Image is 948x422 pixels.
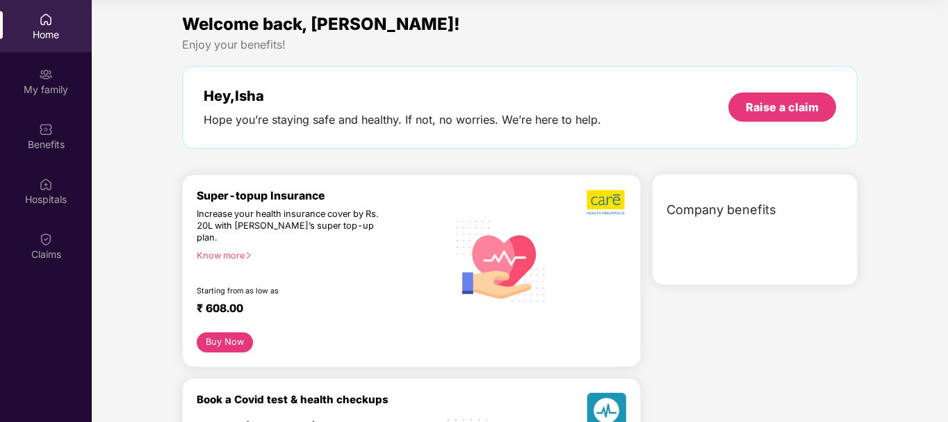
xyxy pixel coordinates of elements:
span: right [245,252,252,259]
div: Hey, Isha [204,88,601,104]
img: svg+xml;base64,PHN2ZyB3aWR0aD0iMjAiIGhlaWdodD0iMjAiIHZpZXdCb3g9IjAgMCAyMCAyMCIgZmlsbD0ibm9uZSIgeG... [39,67,53,81]
img: svg+xml;base64,PHN2ZyBpZD0iQmVuZWZpdHMiIHhtbG5zPSJodHRwOi8vd3d3LnczLm9yZy8yMDAwL3N2ZyIgd2lkdGg9Ij... [39,122,53,136]
div: Enjoy your benefits! [182,38,858,52]
div: Hope you’re staying safe and healthy. If not, no worries. We’re here to help. [204,113,601,127]
span: Welcome back, [PERSON_NAME]! [182,14,460,34]
img: svg+xml;base64,PHN2ZyBpZD0iSG9zcGl0YWxzIiB4bWxucz0iaHR0cDovL3d3dy53My5vcmcvMjAwMC9zdmciIHdpZHRoPS... [39,177,53,191]
div: Book a Covid test & health checkups [197,393,448,406]
div: ₹ 608.00 [197,302,434,318]
img: svg+xml;base64,PHN2ZyB4bWxucz0iaHR0cDovL3d3dy53My5vcmcvMjAwMC9zdmciIHhtbG5zOnhsaW5rPSJodHRwOi8vd3... [448,206,555,315]
div: Raise a claim [746,99,819,115]
div: Increase your health insurance cover by Rs. 20L with [PERSON_NAME]’s super top-up plan. [197,209,387,244]
div: Super-topup Insurance [197,189,448,202]
span: Company benefits [667,200,776,220]
img: b5dec4f62d2307b9de63beb79f102df3.png [587,189,626,216]
img: svg+xml;base64,PHN2ZyBpZD0iQ2xhaW0iIHhtbG5zPSJodHRwOi8vd3d3LnczLm9yZy8yMDAwL3N2ZyIgd2lkdGg9IjIwIi... [39,232,53,246]
img: svg+xml;base64,PHN2ZyBpZD0iSG9tZSIgeG1sbnM9Imh0dHA6Ly93d3cudzMub3JnLzIwMDAvc3ZnIiB3aWR0aD0iMjAiIG... [39,13,53,26]
button: Buy Now [197,332,253,352]
div: Know more [197,250,439,260]
div: Starting from as low as [197,286,389,296]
